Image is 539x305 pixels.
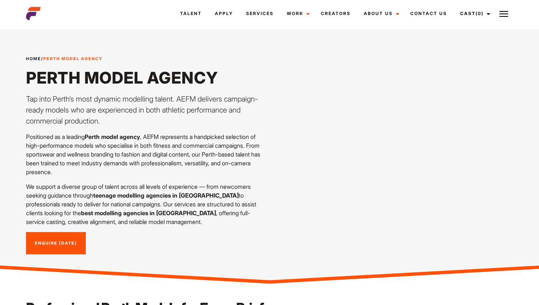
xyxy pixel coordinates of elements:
[26,232,86,255] a: Enquire [DATE]
[26,56,103,62] span: /
[93,192,239,199] strong: teenage modelling agencies in [GEOGRAPHIC_DATA]
[173,4,208,23] a: Talent
[499,10,508,18] img: Burger icon
[26,182,265,226] p: We support a diverse group of talent across all levels of experience — from newcomers seeking gui...
[26,56,41,61] a: Home
[81,209,216,217] strong: best modelling agencies in [GEOGRAPHIC_DATA]
[26,93,265,126] p: Tap into Perth’s most dynamic modelling talent. AEFM delivers campaign-ready models who are exper...
[314,4,357,23] a: Creators
[26,132,265,176] p: Positioned as a leading , AEFM represents a handpicked selection of high-performance models who s...
[26,68,265,88] h1: Perth Model Agency
[454,4,495,23] a: Cast(0)
[26,6,41,21] img: cropped-aefm-brand-fav-22-square.png
[357,4,404,23] a: About Us
[404,4,454,23] a: Contact Us
[280,4,314,23] a: Work
[239,4,280,23] a: Services
[43,56,103,61] strong: Perth Model Agency
[85,133,140,140] strong: Perth model agency
[476,11,484,16] span: (0)
[208,4,239,23] a: Apply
